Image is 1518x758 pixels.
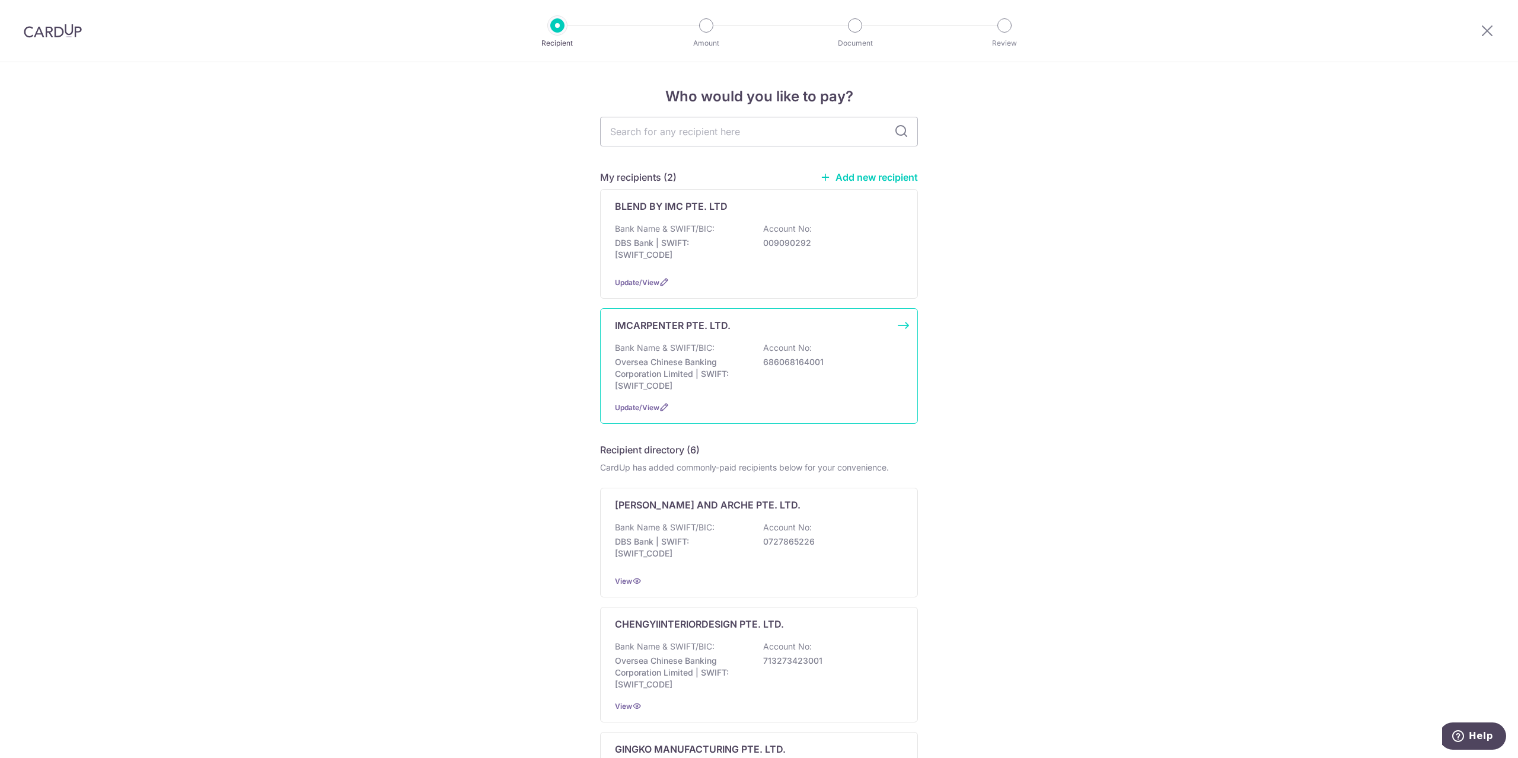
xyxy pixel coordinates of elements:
[600,170,677,184] h5: My recipients (2)
[615,702,632,711] a: View
[615,237,748,261] p: DBS Bank | SWIFT: [SWIFT_CODE]
[820,171,918,183] a: Add new recipient
[600,462,918,474] div: CardUp has added commonly-paid recipients below for your convenience.
[662,37,750,49] p: Amount
[615,223,715,235] p: Bank Name & SWIFT/BIC:
[600,86,918,107] h4: Who would you like to pay?
[763,655,896,667] p: 713273423001
[615,617,784,631] p: CHENGYIINTERIORDESIGN PTE. LTD.
[763,223,812,235] p: Account No:
[763,536,896,548] p: 0727865226
[600,117,918,146] input: Search for any recipient here
[763,356,896,368] p: 686068164001
[615,641,715,653] p: Bank Name & SWIFT/BIC:
[763,641,812,653] p: Account No:
[615,655,748,690] p: Oversea Chinese Banking Corporation Limited | SWIFT: [SWIFT_CODE]
[514,37,601,49] p: Recipient
[1442,722,1506,752] iframe: Opens a widget where you can find more information
[961,37,1048,49] p: Review
[763,342,812,354] p: Account No:
[615,522,715,533] p: Bank Name & SWIFT/BIC:
[615,318,731,332] p: IMCARPENTER PTE. LTD.
[811,37,899,49] p: Document
[615,199,728,213] p: BLEND BY IMC PTE. LTD
[615,403,659,412] a: Update/View
[615,536,748,559] p: DBS Bank | SWIFT: [SWIFT_CODE]
[763,237,896,249] p: 009090292
[615,742,786,756] p: GINGKO MANUFACTURING PTE. LTD.
[615,577,632,586] a: View
[615,498,801,512] p: [PERSON_NAME] AND ARCHE PTE. LTD.
[615,356,748,392] p: Oversea Chinese Banking Corporation Limited | SWIFT: [SWIFT_CODE]
[600,443,700,457] h5: Recipient directory (6)
[24,24,82,38] img: CardUp
[615,342,715,354] p: Bank Name & SWIFT/BIC:
[615,278,659,287] a: Update/View
[763,522,812,533] p: Account No:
